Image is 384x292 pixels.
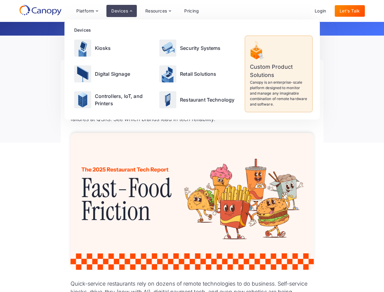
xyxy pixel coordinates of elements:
[74,27,313,33] div: Devices
[310,5,331,17] a: Login
[157,61,241,86] a: Retail Solutions
[180,96,234,103] p: Restaurant Technology
[157,36,241,60] a: Security Systems
[95,92,154,107] p: Controllers, IoT, and Printers
[43,26,341,32] p: Get
[179,5,204,17] a: Pricing
[72,88,156,112] a: Controllers, IoT, and Printers
[250,80,307,107] p: Canopy is an enterprise-scale platform designed to monitor and manage any imaginable combination ...
[111,9,128,13] div: Devices
[145,9,167,13] div: Resources
[250,63,307,79] p: Custom Product Solutions
[95,70,130,78] p: Digital Signage
[72,61,156,86] a: Digital Signage
[106,5,137,17] div: Devices
[71,5,103,17] div: Platform
[180,70,216,78] p: Retail Solutions
[95,44,111,52] p: Kiosks
[64,19,320,120] nav: Devices
[180,44,221,52] p: Security Systems
[157,88,241,112] a: Restaurant Technology
[76,9,94,13] div: Platform
[335,5,365,17] a: Let's Talk
[245,36,313,112] a: Custom Product SolutionsCanopy is an enterprise-scale platform designed to monitor and manage any...
[72,36,156,60] a: Kiosks
[140,5,176,17] div: Resources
